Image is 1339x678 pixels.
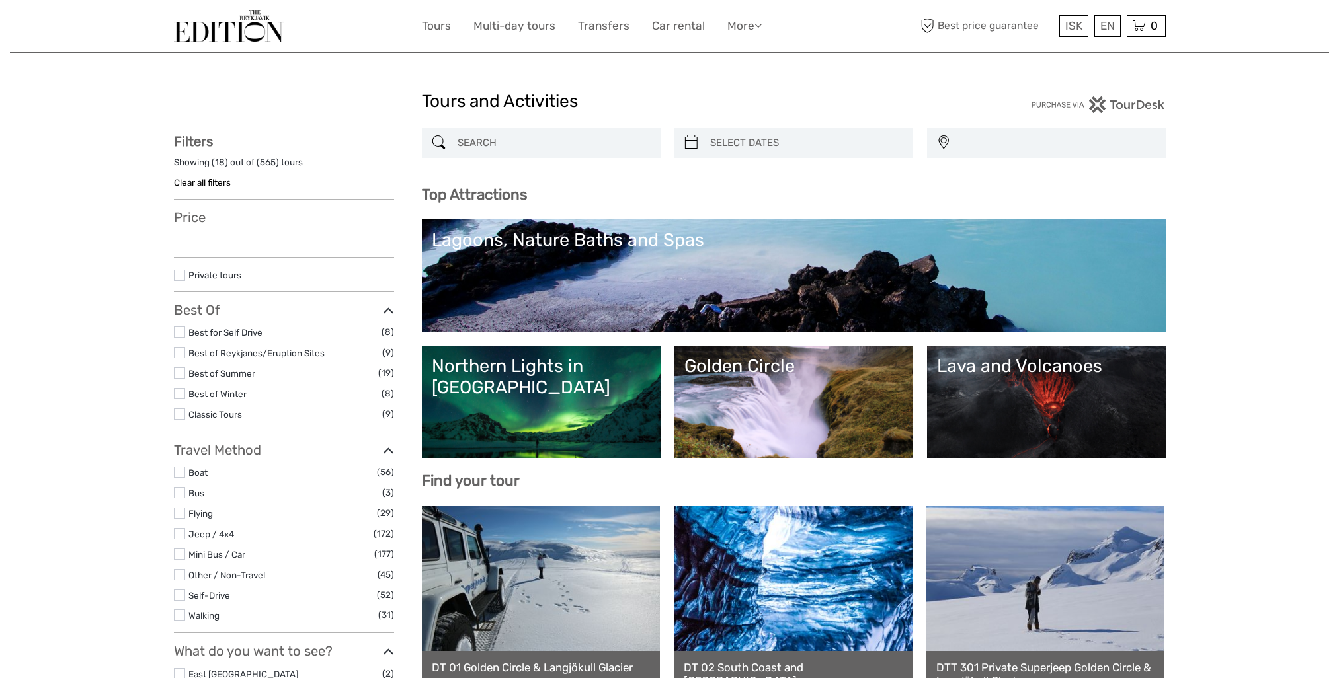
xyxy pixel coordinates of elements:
h3: Travel Method [174,442,394,458]
a: Lava and Volcanoes [937,356,1156,448]
a: Golden Circle [684,356,903,448]
input: SELECT DATES [705,132,907,155]
a: Best for Self Drive [188,327,263,338]
h3: Best Of [174,302,394,318]
b: Find your tour [422,472,520,490]
div: Golden Circle [684,356,903,377]
img: The Reykjavík Edition [174,10,284,42]
span: (172) [374,526,394,541]
span: (9) [382,406,394,422]
a: Classic Tours [188,409,242,420]
div: Lava and Volcanoes [937,356,1156,377]
a: Private tours [188,270,241,280]
span: (3) [382,485,394,500]
span: Best price guarantee [918,15,1056,37]
a: Mini Bus / Car [188,549,245,560]
span: (177) [374,546,394,562]
label: 565 [260,156,276,169]
span: (29) [377,506,394,521]
span: (8) [382,324,394,340]
a: Best of Winter [188,389,247,399]
b: Top Attractions [422,186,527,204]
div: Lagoons, Nature Baths and Spas [432,229,1156,250]
a: Multi-day tours [473,17,555,36]
a: Boat [188,467,208,478]
a: Self-Drive [188,590,230,601]
div: Northern Lights in [GEOGRAPHIC_DATA] [432,356,651,398]
span: 0 [1149,19,1160,32]
span: (56) [377,465,394,480]
span: (45) [378,567,394,582]
a: Tours [422,17,451,36]
div: EN [1094,15,1121,37]
h1: Tours and Activities [422,91,918,112]
a: Flying [188,508,213,519]
img: PurchaseViaTourDesk.png [1031,96,1165,113]
a: Northern Lights in [GEOGRAPHIC_DATA] [432,356,651,448]
a: Best of Reykjanes/Eruption Sites [188,348,325,358]
div: Showing ( ) out of ( ) tours [174,156,394,176]
span: (9) [382,345,394,360]
span: (31) [378,607,394,622]
a: Other / Non-Travel [188,570,265,580]
span: (8) [382,386,394,401]
a: Lagoons, Nature Baths and Spas [432,229,1156,322]
input: SEARCH [452,132,654,155]
strong: Filters [174,133,213,149]
a: Walking [188,610,220,621]
label: 18 [215,156,225,169]
a: Clear all filters [174,177,231,188]
a: More [727,17,762,36]
span: (52) [377,587,394,603]
a: DT 01 Golden Circle & Langjökull Glacier [432,661,651,674]
a: Jeep / 4x4 [188,529,234,539]
a: Bus [188,488,204,498]
a: Best of Summer [188,368,255,379]
a: Transfers [578,17,629,36]
span: ISK [1065,19,1082,32]
h3: Price [174,209,394,225]
h3: What do you want to see? [174,643,394,659]
a: Car rental [652,17,705,36]
span: (19) [378,365,394,381]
